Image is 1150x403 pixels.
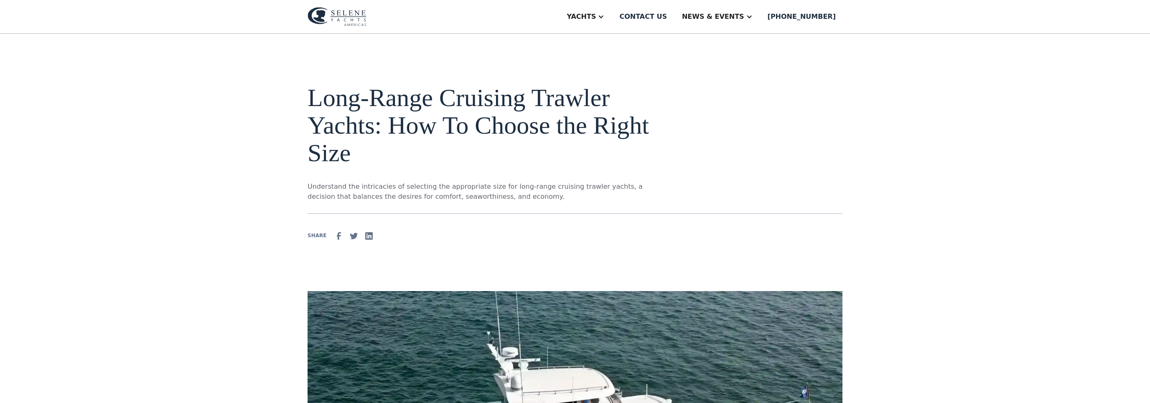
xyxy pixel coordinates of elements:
p: Understand the intricacies of selecting the appropriate size for long-range cruising trawler yach... [308,182,655,202]
h1: Long-Range Cruising Trawler Yachts: How To Choose the Right Size [308,84,655,167]
img: Linkedin [364,231,374,241]
div: [PHONE_NUMBER] [768,12,836,22]
img: Twitter [349,231,359,241]
div: Yachts [567,12,596,22]
img: logo [308,7,366,26]
div: News & EVENTS [682,12,744,22]
img: facebook [334,231,344,241]
div: Contact us [619,12,667,22]
div: SHARE [308,232,326,239]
